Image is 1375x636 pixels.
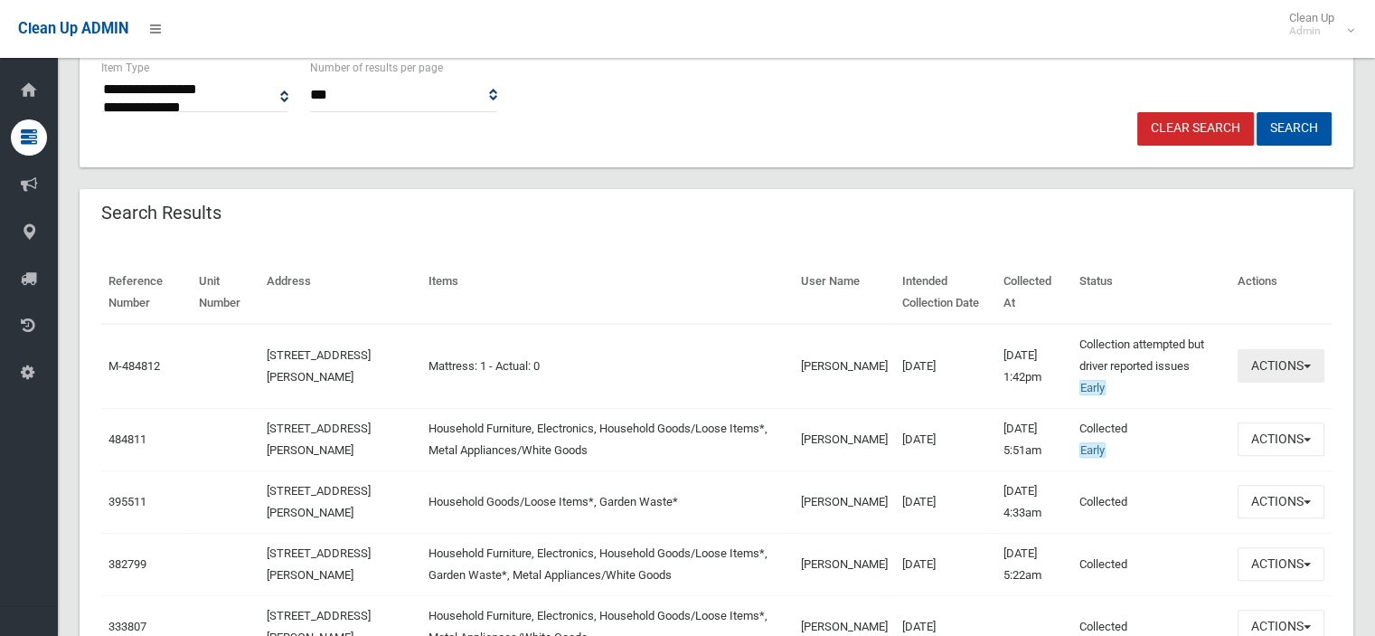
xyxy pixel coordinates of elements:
[259,261,420,324] th: Address
[794,408,895,470] td: [PERSON_NAME]
[310,58,443,78] label: Number of results per page
[1072,261,1230,324] th: Status
[1280,11,1352,38] span: Clean Up
[1079,442,1106,458] span: Early
[1230,261,1332,324] th: Actions
[996,470,1071,533] td: [DATE] 4:33am
[18,20,128,37] span: Clean Up ADMIN
[421,324,794,409] td: Mattress: 1 - Actual: 0
[1238,422,1324,456] button: Actions
[1072,408,1230,470] td: Collected
[108,495,146,508] a: 395511
[108,359,160,373] a: M-484812
[267,484,371,519] a: [STREET_ADDRESS][PERSON_NAME]
[1238,547,1324,581] button: Actions
[794,470,895,533] td: [PERSON_NAME]
[1238,349,1324,383] button: Actions
[1289,24,1334,38] small: Admin
[996,324,1071,409] td: [DATE] 1:42pm
[101,261,192,324] th: Reference Number
[108,620,146,633] a: 333807
[267,348,371,384] a: [STREET_ADDRESS][PERSON_NAME]
[421,408,794,470] td: Household Furniture, Electronics, Household Goods/Loose Items*, Metal Appliances/White Goods
[192,261,259,324] th: Unit Number
[895,533,997,595] td: [DATE]
[1072,470,1230,533] td: Collected
[1079,380,1106,395] span: Early
[996,533,1071,595] td: [DATE] 5:22am
[421,470,794,533] td: Household Goods/Loose Items*, Garden Waste*
[101,58,149,78] label: Item Type
[80,195,243,231] header: Search Results
[108,557,146,571] a: 382799
[895,324,997,409] td: [DATE]
[1257,112,1332,146] button: Search
[1072,533,1230,595] td: Collected
[1072,324,1230,409] td: Collection attempted but driver reported issues
[267,546,371,582] a: [STREET_ADDRESS][PERSON_NAME]
[108,432,146,446] a: 484811
[996,261,1071,324] th: Collected At
[895,261,997,324] th: Intended Collection Date
[794,261,895,324] th: User Name
[996,408,1071,470] td: [DATE] 5:51am
[1238,485,1324,518] button: Actions
[895,408,997,470] td: [DATE]
[794,324,895,409] td: [PERSON_NAME]
[1137,112,1254,146] a: Clear Search
[794,533,895,595] td: [PERSON_NAME]
[267,422,371,457] a: [STREET_ADDRESS][PERSON_NAME]
[421,533,794,595] td: Household Furniture, Electronics, Household Goods/Loose Items*, Garden Waste*, Metal Appliances/W...
[421,261,794,324] th: Items
[895,470,997,533] td: [DATE]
